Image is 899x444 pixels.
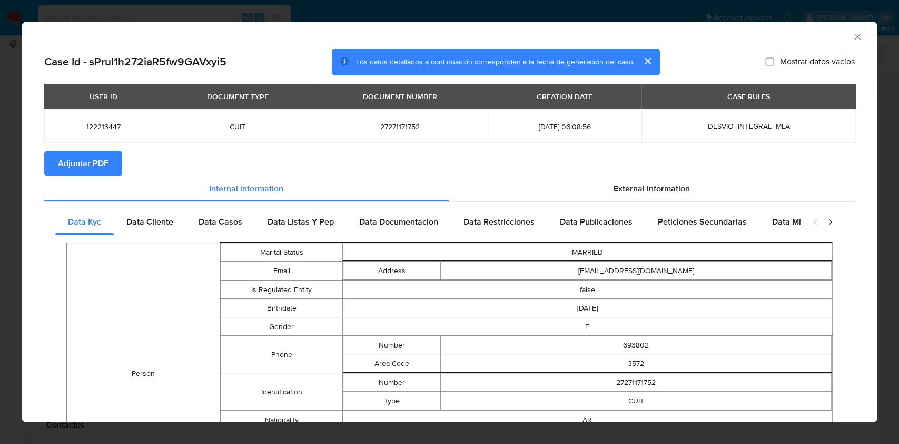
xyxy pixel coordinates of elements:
td: [EMAIL_ADDRESS][DOMAIN_NAME] [441,262,832,280]
td: 27271171752 [441,373,832,392]
div: DOCUMENT TYPE [201,88,275,105]
td: MARRIED [343,243,832,262]
span: CUIT [175,122,300,131]
span: DESVIO_INTEGRAL_MLA [708,121,790,131]
td: 3572 [441,354,832,373]
span: Data Publicaciones [560,216,633,228]
td: false [343,281,832,299]
button: cerrar [635,49,660,74]
td: Address [343,262,441,280]
td: Birthdate [220,299,342,317]
span: Adjuntar PDF [58,152,108,175]
div: closure-recommendation-modal [22,22,877,422]
td: Email [220,262,342,281]
button: Adjuntar PDF [44,151,122,176]
td: Phone [220,336,342,373]
td: AR [343,411,832,429]
div: CASE RULES [721,88,776,105]
span: Data Casos [199,216,242,228]
td: [DATE] [343,299,832,317]
span: [DATE] 06:08:56 [500,122,629,131]
td: Is Regulated Entity [220,281,342,299]
span: Internal information [209,182,283,195]
h2: Case Id - sPruI1h272iaR5fw9GAVxyi5 [44,55,226,69]
span: Data Kyc [68,216,101,228]
td: Gender [220,317,342,336]
span: 27271171752 [325,122,475,131]
div: Detailed internal info [55,209,802,235]
span: Data Restricciones [463,216,535,228]
div: Detailed info [44,176,855,201]
td: Number [343,336,441,354]
td: F [343,317,832,336]
span: Data Listas Y Pep [268,216,334,228]
span: Peticiones Secundarias [658,216,747,228]
td: Identification [220,373,342,411]
span: 122213447 [57,122,150,131]
button: Cerrar ventana [852,32,862,41]
div: USER ID [83,88,124,105]
td: Number [343,373,441,392]
td: Area Code [343,354,441,373]
span: Los datos detallados a continuación corresponden a la fecha de generación del caso. [356,56,635,67]
td: 693802 [441,336,832,354]
div: DOCUMENT NUMBER [357,88,443,105]
input: Mostrar datos vacíos [765,57,774,66]
div: CREATION DATE [530,88,599,105]
td: Marital Status [220,243,342,262]
td: Nationality [220,411,342,429]
td: Type [343,392,441,410]
span: Data Minoridad [772,216,830,228]
span: External information [614,182,690,195]
span: Data Cliente [126,216,173,228]
span: Data Documentacion [359,216,438,228]
span: Mostrar datos vacíos [780,56,855,67]
td: CUIT [441,392,832,410]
